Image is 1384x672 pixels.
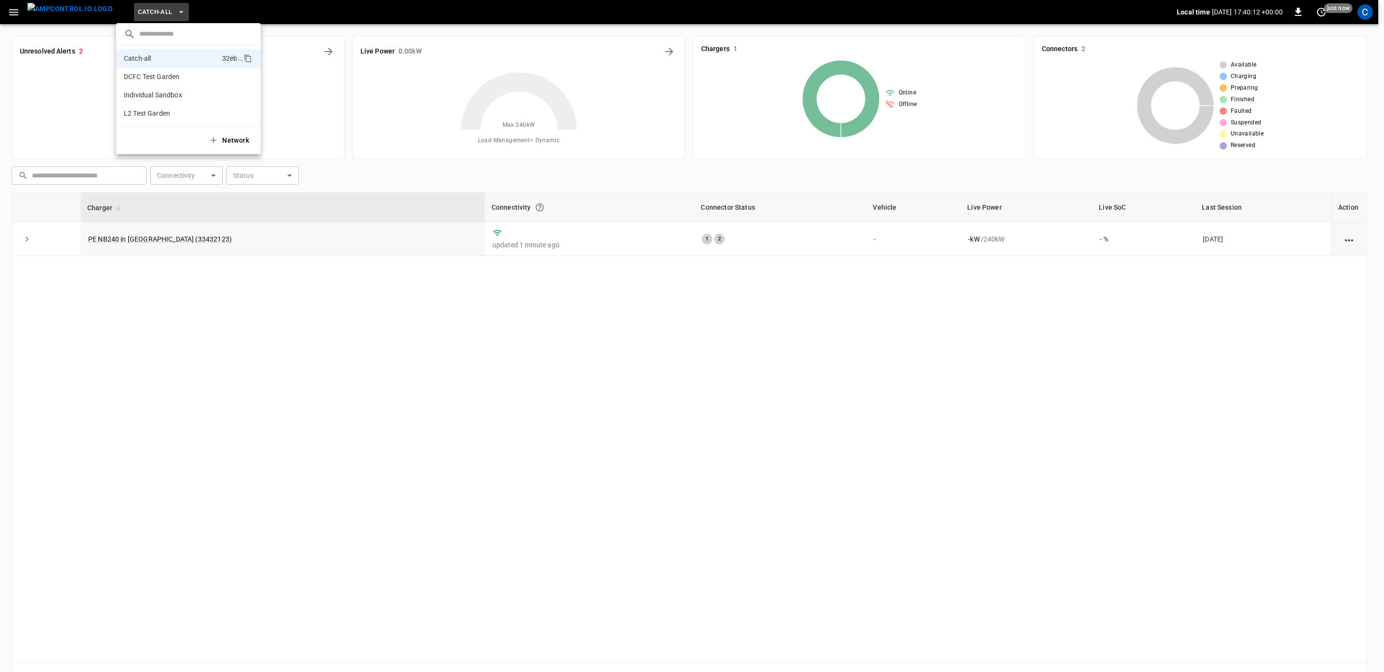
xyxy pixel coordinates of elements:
[243,53,253,64] div: copy
[203,131,257,150] button: Network
[124,72,219,81] p: DCFC Test Garden
[124,90,218,100] p: Individual Sandbox
[124,54,218,63] p: Catch-all
[124,108,218,118] p: L2 Test Garden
